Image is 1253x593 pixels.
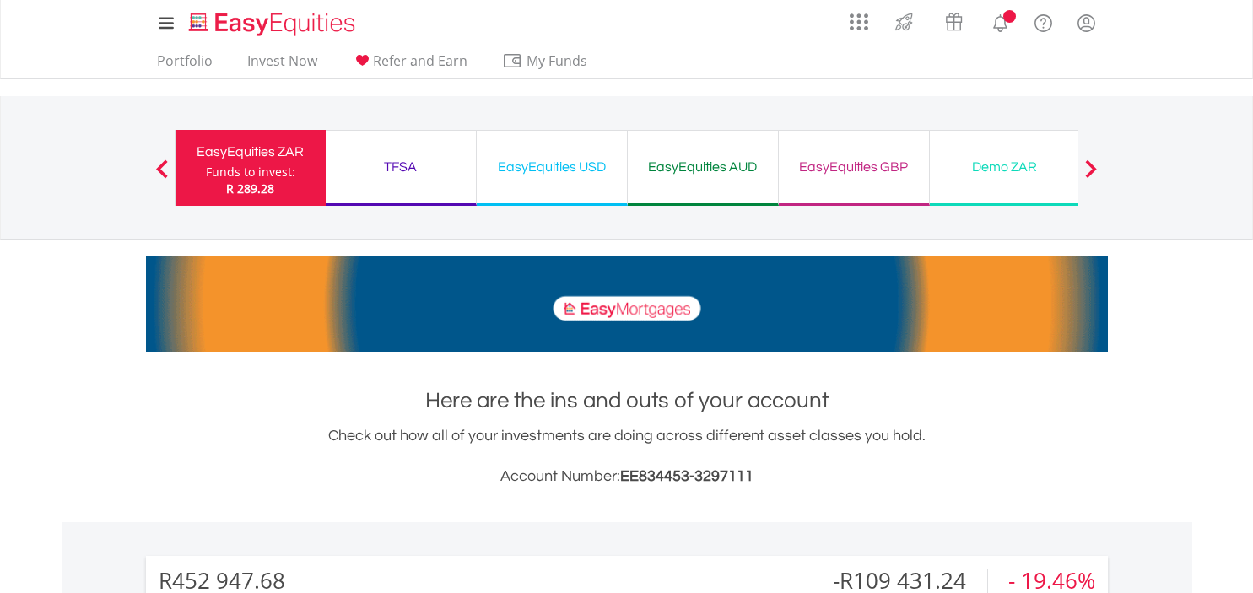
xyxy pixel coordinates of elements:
span: EE834453-3297111 [620,468,753,484]
img: grid-menu-icon.svg [850,13,868,31]
div: TFSA [336,155,466,179]
a: Vouchers [929,4,979,35]
button: Previous [145,168,179,185]
button: Next [1074,168,1108,185]
a: Portfolio [150,52,219,78]
div: EasyEquities AUD [638,155,768,179]
a: Invest Now [240,52,324,78]
div: -R109 431.24 [833,569,987,593]
a: AppsGrid [839,4,879,31]
a: Notifications [979,4,1022,38]
h3: Account Number: [146,465,1108,488]
a: Refer and Earn [345,52,474,78]
a: FAQ's and Support [1022,4,1065,38]
a: My Profile [1065,4,1108,41]
img: EasyEquities_Logo.png [186,10,362,38]
div: Check out how all of your investments are doing across different asset classes you hold. [146,424,1108,488]
div: EasyEquities USD [487,155,617,179]
div: Funds to invest: [206,164,295,181]
div: EasyEquities GBP [789,155,919,179]
h1: Here are the ins and outs of your account [146,385,1108,416]
a: Home page [182,4,362,38]
img: vouchers-v2.svg [940,8,968,35]
span: R 289.28 [226,181,274,197]
img: EasyMortage Promotion Banner [146,256,1108,352]
span: My Funds [502,50,613,72]
span: Refer and Earn [373,51,467,70]
img: thrive-v2.svg [890,8,918,35]
div: R452 947.68 [159,569,285,593]
div: Demo ZAR [940,155,1070,179]
div: EasyEquities ZAR [186,140,316,164]
div: - 19.46% [1008,569,1095,593]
